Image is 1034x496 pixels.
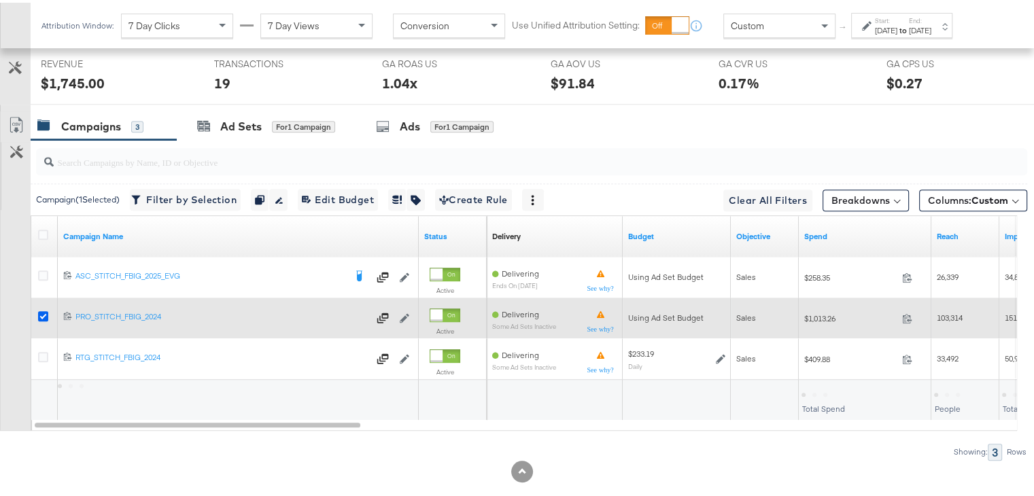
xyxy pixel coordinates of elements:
span: GA CPS US [886,55,988,68]
span: Custom [731,17,764,29]
button: Create Rule [435,186,512,208]
div: Showing: [953,444,988,454]
span: Total [1003,401,1020,411]
strong: to [897,22,909,33]
span: Columns: [928,191,1008,205]
span: GA AOV US [550,55,652,68]
a: Reflects the ability of your Ad Campaign to achieve delivery based on ad states, schedule and bud... [492,228,521,239]
div: 3 [131,118,143,130]
span: Edit Budget [302,189,374,206]
sub: Some Ad Sets Inactive [492,361,556,368]
span: 33,492 [937,351,959,361]
a: The number of people your ad was served to. [937,228,994,239]
div: $1,745.00 [41,71,105,90]
div: ASC_STITCH_FBIG_2025_EVG [75,268,345,279]
div: Rows [1006,444,1027,454]
span: ↑ [837,23,850,28]
div: for 1 Campaign [430,118,494,130]
span: Clear All Filters [729,190,807,207]
span: Delivering [502,347,539,357]
span: GA ROAS US [382,55,484,68]
button: Clear All Filters [723,187,812,209]
span: 7 Day Clicks [128,17,180,29]
a: RTG_STITCH_FBIG_2024 [75,349,368,363]
div: 1.04x [382,71,417,90]
div: for 1 Campaign [272,118,335,130]
span: 34,890 [1005,269,1027,279]
span: 103,314 [937,310,963,320]
span: People [935,401,961,411]
a: The maximum amount you're willing to spend on your ads, on average each day or over the lifetime ... [628,228,725,239]
span: $258.35 [804,270,897,280]
div: [DATE] [875,22,897,33]
div: [DATE] [909,22,931,33]
span: Delivering [502,306,539,317]
div: RTG_STITCH_FBIG_2024 [75,349,368,360]
div: Ad Sets [220,116,262,132]
button: Filter by Selection [130,186,241,208]
div: Attribution Window: [41,18,114,28]
a: ASC_STITCH_FBIG_2025_EVG [75,268,345,281]
sub: ends on [DATE] [492,279,539,287]
div: Ads [400,116,420,132]
label: Active [430,324,460,333]
span: Sales [736,351,756,361]
div: PRO_STITCH_FBIG_2024 [75,308,368,319]
span: Custom [971,192,1008,204]
span: Filter by Selection [134,189,237,206]
button: Edit Budget [298,186,378,208]
div: $91.84 [550,71,594,90]
label: Start: [875,14,897,22]
span: TRANSACTIONS [214,55,316,68]
div: 3 [988,441,1002,458]
sub: Daily [628,359,642,368]
span: Sales [736,269,756,279]
span: 50,900 [1005,351,1027,361]
input: Search Campaigns by Name, ID or Objective [54,141,938,167]
label: Use Unified Attribution Setting: [512,16,640,29]
div: $0.27 [886,71,923,90]
a: PRO_STITCH_FBIG_2024 [75,308,368,322]
a: The total amount spent to date. [804,228,926,239]
button: Columns:Custom [919,187,1027,209]
span: 151,245 [1005,310,1031,320]
span: Delivering [502,266,539,276]
a: Shows the current state of your Ad Campaign. [424,228,481,239]
span: $1,013.26 [804,311,897,321]
label: End: [909,14,931,22]
div: Campaigns [61,116,121,132]
span: 26,339 [937,269,959,279]
span: Sales [736,310,756,320]
button: Breakdowns [823,187,909,209]
span: Conversion [400,17,449,29]
span: $409.88 [804,351,897,361]
div: Using Ad Set Budget [628,269,725,280]
div: 0.17% [719,71,759,90]
sub: Some Ad Sets Inactive [492,320,556,327]
label: Active [430,283,460,292]
a: Your campaign name. [63,228,413,239]
span: Total Spend [802,401,845,411]
span: 7 Day Views [268,17,320,29]
span: Create Rule [439,189,508,206]
div: $233.19 [628,346,654,357]
div: 19 [214,71,230,90]
div: Using Ad Set Budget [628,310,725,321]
label: Active [430,365,460,374]
div: Campaign ( 1 Selected) [36,191,120,203]
span: GA CVR US [719,55,821,68]
a: Your campaign's objective. [736,228,793,239]
span: REVENUE [41,55,143,68]
div: Delivery [492,228,521,239]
